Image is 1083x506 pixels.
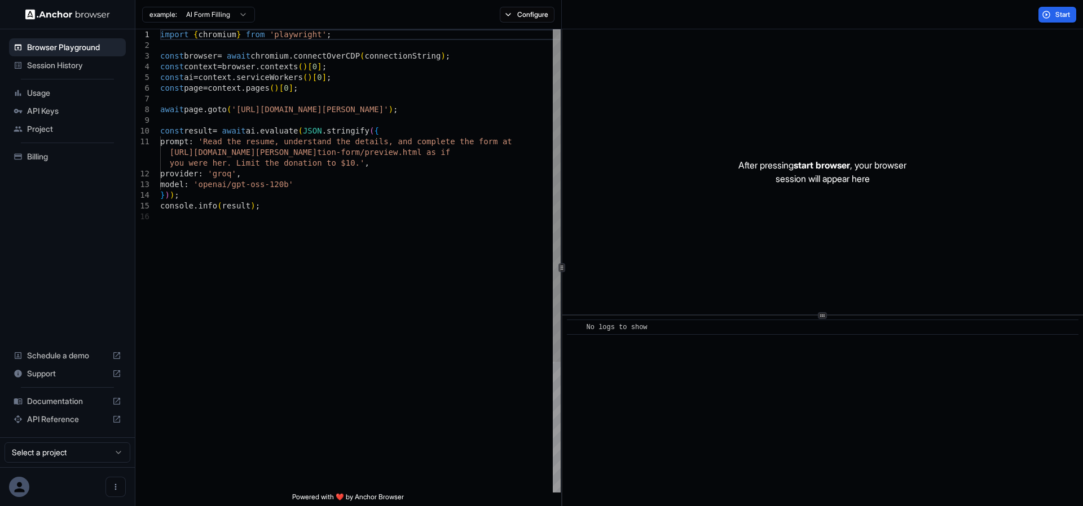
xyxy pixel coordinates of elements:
[27,396,108,407] span: Documentation
[317,73,322,82] span: 0
[293,51,360,60] span: connectOverCDP
[170,190,174,199] span: )
[322,73,327,82] span: ]
[149,10,177,19] span: example:
[250,201,255,210] span: )
[9,84,126,102] div: Usage
[184,105,203,114] span: page
[327,126,369,135] span: stringify
[365,51,441,60] span: connectionString
[9,347,126,365] div: Schedule a demo
[208,105,227,114] span: goto
[160,73,184,82] span: const
[135,29,149,40] div: 1
[160,126,184,135] span: const
[193,201,198,210] span: .
[293,83,298,92] span: ;
[135,94,149,104] div: 7
[184,180,188,189] span: :
[231,105,388,114] span: '[URL][DOMAIN_NAME][PERSON_NAME]'
[441,51,445,60] span: )
[203,83,208,92] span: =
[135,168,149,179] div: 12
[184,73,193,82] span: ai
[389,105,393,114] span: )
[9,365,126,383] div: Support
[9,410,126,428] div: API Reference
[170,158,365,167] span: you were her. Limit the donation to $10.'
[160,137,189,146] span: prompt
[27,350,108,361] span: Schedule a demo
[360,51,364,60] span: (
[217,51,222,60] span: =
[160,180,184,189] span: model
[27,368,108,379] span: Support
[9,148,126,166] div: Billing
[27,60,121,71] span: Session History
[274,83,279,92] span: )
[738,158,906,185] p: After pressing , your browser session will appear here
[135,136,149,147] div: 11
[227,51,250,60] span: await
[284,83,288,92] span: 0
[312,62,317,71] span: 0
[222,62,256,71] span: browser
[9,392,126,410] div: Documentation
[241,83,245,92] span: .
[317,148,450,157] span: tion-form/preview.html as if
[198,73,231,82] span: context
[794,159,850,171] span: start browser
[292,492,404,506] span: Powered with ❤️ by Anchor Browser
[160,30,189,39] span: import
[298,62,303,71] span: (
[256,201,260,210] span: ;
[193,30,198,39] span: {
[236,73,303,82] span: serviceWorkers
[135,104,149,115] div: 8
[217,201,222,210] span: (
[184,51,217,60] span: browser
[9,102,126,120] div: API Keys
[170,148,317,157] span: [URL][DOMAIN_NAME][PERSON_NAME]
[322,126,327,135] span: .
[27,414,108,425] span: API Reference
[184,83,203,92] span: page
[236,30,241,39] span: }
[327,73,331,82] span: ;
[1055,10,1071,19] span: Start
[198,169,202,178] span: :
[160,105,184,114] span: await
[198,201,217,210] span: info
[27,123,121,135] span: Project
[279,83,284,92] span: [
[25,9,110,20] img: Anchor Logo
[446,51,450,60] span: ;
[436,137,512,146] span: lete the form at
[189,137,193,146] span: :
[193,73,198,82] span: =
[27,151,121,162] span: Billing
[217,62,222,71] span: =
[160,201,193,210] span: console
[27,87,121,99] span: Usage
[213,126,217,135] span: =
[160,169,198,178] span: provider
[160,51,184,60] span: const
[135,72,149,83] div: 5
[160,83,184,92] span: const
[9,38,126,56] div: Browser Playground
[135,211,149,222] div: 16
[307,73,312,82] span: )
[256,126,260,135] span: .
[27,105,121,117] span: API Keys
[303,62,307,71] span: )
[364,158,369,167] span: ,
[135,61,149,72] div: 4
[160,62,184,71] span: const
[260,126,298,135] span: evaluate
[135,83,149,94] div: 6
[312,73,317,82] span: [
[317,62,322,71] span: ]
[246,126,256,135] span: ai
[193,180,293,189] span: 'openai/gpt-oss-120b'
